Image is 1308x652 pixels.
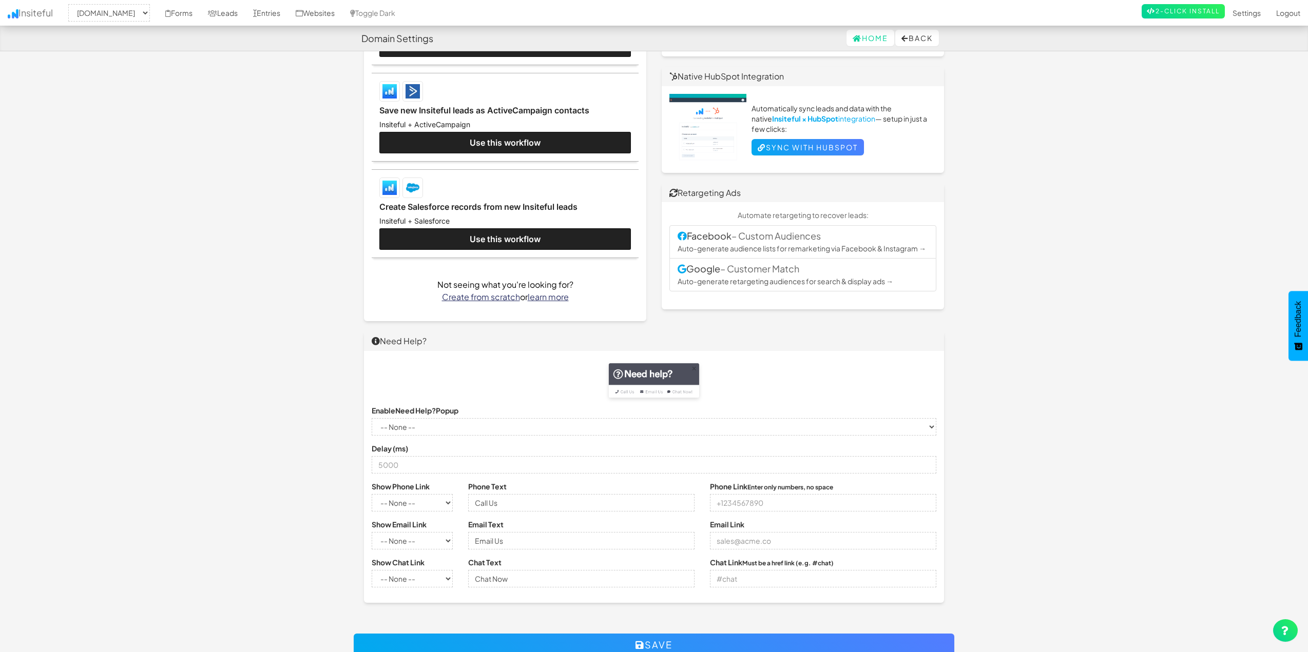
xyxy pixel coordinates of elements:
input: sales@acme.co [710,532,936,549]
a: Facebook– Custom Audiences Auto-generate audience lists for remarketing via Facebook & Instagram → [669,225,936,259]
a: Sync with HubSpot [752,139,864,155]
label: Enable Popup [372,405,458,416]
label: Email Text [468,519,504,529]
label: Delay (ms) [372,443,408,453]
small: Enter only numbers, no space [747,483,833,491]
input: +1234567890 [710,494,936,511]
a: 2-Click Install [1142,4,1225,18]
a: Insiteful × HubSpotintegration [772,114,875,123]
a: Google– Customer Match Auto-generate retargeting audiences for search & display ads → [669,258,936,291]
h3: Native HubSpot Integration [669,72,936,81]
span: – Customer Match [720,263,799,274]
img: need-help.png [603,359,705,405]
label: Email Link [710,519,744,529]
input: Email Us [468,532,695,549]
p: Automatically sync leads and data with the native — setup in just a few clicks: [752,103,936,134]
h4: Domain Settings [361,33,433,44]
p: Auto-generate audience lists for remarketing via Facebook & Instagram → [678,244,928,253]
a: Home [847,30,894,46]
strong: Need Help? [395,406,436,415]
small: Must be a href link (e.g. #chat) [742,559,834,567]
input: #chat [710,570,936,587]
img: hubspot-app-integration-insiteful-form-optimization-field-analytics.png [669,94,746,165]
input: Call Now [468,494,695,511]
label: Phone Text [468,481,507,491]
p: Auto-generate retargeting audiences for search & display ads → [678,276,928,286]
input: Chat Now [468,570,695,587]
span: Feedback [1294,301,1303,337]
label: Show Chat Link [372,557,425,567]
button: Feedback - Show survey [1288,291,1308,361]
label: Phone Link [710,481,833,491]
label: Show Email Link [372,519,427,529]
input: 5000 [372,456,936,473]
p: Automate retargeting to recover leads: [669,210,936,220]
img: icon.png [8,9,18,18]
button: Back [895,30,939,46]
label: Chat Link [710,557,834,567]
h3: Retargeting Ads [669,188,936,197]
h4: Facebook [678,231,928,241]
label: Show Phone Link [372,481,430,491]
label: Chat Text [468,557,502,567]
span: – Custom Audiences [732,230,821,242]
h3: Need Help? [372,337,936,346]
h4: Google [678,264,928,274]
strong: Insiteful × HubSpot [772,114,838,123]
